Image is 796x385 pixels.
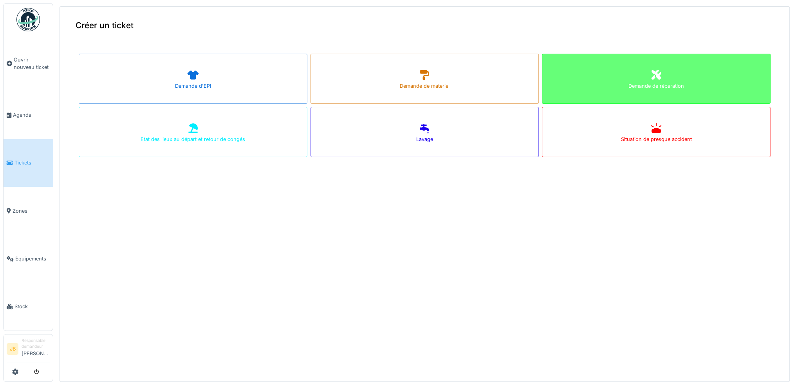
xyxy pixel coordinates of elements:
[4,235,53,282] a: Équipements
[141,136,245,143] div: Etat des lieux au départ et retour de congés
[13,207,50,215] span: Zones
[22,338,50,360] li: [PERSON_NAME]
[4,91,53,139] a: Agenda
[7,338,50,362] a: JB Responsable demandeur[PERSON_NAME]
[4,283,53,331] a: Stock
[7,343,18,355] li: JB
[13,111,50,119] span: Agenda
[175,82,211,90] div: Demande d'EPI
[15,255,50,262] span: Équipements
[621,136,692,143] div: Situation de presque accident
[416,136,433,143] div: Lavage
[22,338,50,350] div: Responsable demandeur
[4,36,53,91] a: Ouvrir nouveau ticket
[16,8,40,31] img: Badge_color-CXgf-gQk.svg
[628,82,684,90] div: Demande de réparation
[14,159,50,166] span: Tickets
[4,187,53,235] a: Zones
[14,56,50,71] span: Ouvrir nouveau ticket
[60,7,789,44] div: Créer un ticket
[400,82,449,90] div: Demande de materiel
[4,139,53,187] a: Tickets
[14,303,50,310] span: Stock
